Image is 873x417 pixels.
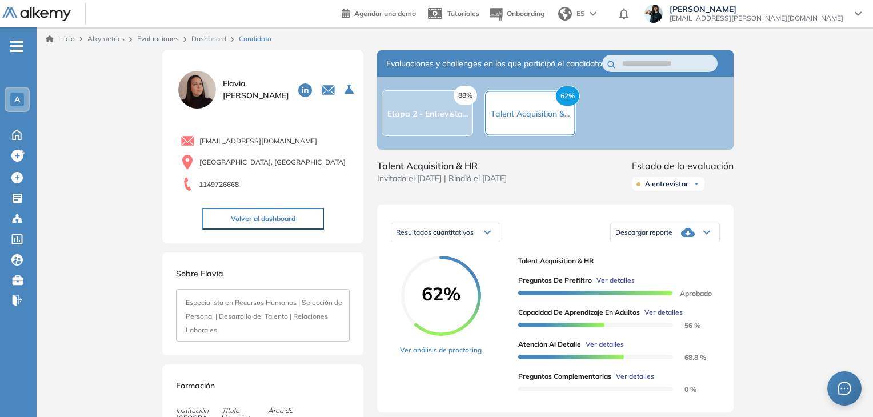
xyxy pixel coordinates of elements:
[396,228,474,236] span: Resultados cuantitativos
[507,9,544,18] span: Onboarding
[10,45,23,47] i: -
[176,268,223,279] span: Sobre Flavia
[137,34,179,43] a: Evaluaciones
[176,406,222,416] span: Institución
[670,14,843,23] span: [EMAIL_ADDRESS][PERSON_NAME][DOMAIN_NAME]
[671,385,696,394] span: 0 %
[518,256,711,266] span: Talent Acquisition & HR
[199,157,346,167] span: [GEOGRAPHIC_DATA], [GEOGRAPHIC_DATA]
[838,382,851,395] span: message
[518,371,611,382] span: Preguntas complementarias
[2,7,71,22] img: Logo
[590,11,596,16] img: arrow
[645,179,688,189] span: A entrevistar
[555,86,580,106] span: 62%
[671,353,706,362] span: 68.8 %
[340,79,361,100] button: Seleccione la evaluación activa
[671,321,700,330] span: 56 %
[342,6,416,19] a: Agendar una demo
[586,339,624,350] span: Ver detalles
[640,307,683,318] button: Ver detalles
[199,136,317,146] span: [EMAIL_ADDRESS][DOMAIN_NAME]
[222,406,267,416] span: Título
[400,345,482,355] a: Ver análisis de proctoring
[176,69,218,111] img: PROFILE_MENU_LOGO_USER
[377,173,507,185] span: Invitado el [DATE] | Rindió el [DATE]
[558,7,572,21] img: world
[615,228,672,237] span: Descargar reporte
[671,289,712,298] span: Aprobado
[644,307,683,318] span: Ver detalles
[46,34,75,44] a: Inicio
[202,208,324,230] button: Volver al dashboard
[186,298,342,334] span: Especialista en Recursos Humanos | Selección de Personal | Desarrollo del Talento | Relaciones La...
[223,78,289,102] span: Flavia [PERSON_NAME]
[518,307,640,318] span: Capacidad de Aprendizaje en Adultos
[518,275,592,286] span: Preguntas de Prefiltro
[14,95,20,104] span: A
[87,34,125,43] span: Alkymetrics
[176,380,215,391] span: Formación
[491,109,570,119] span: Talent Acquisition &...
[592,275,635,286] button: Ver detalles
[401,284,481,303] span: 62%
[354,9,416,18] span: Agendar una demo
[616,371,654,382] span: Ver detalles
[596,275,635,286] span: Ver detalles
[377,159,507,173] span: Talent Acquisition & HR
[576,9,585,19] span: ES
[386,58,602,70] span: Evaluaciones y challenges en los que participó el candidato
[670,5,843,14] span: [PERSON_NAME]
[632,159,734,173] span: Estado de la evaluación
[488,2,544,26] button: Onboarding
[191,34,226,43] a: Dashboard
[387,109,468,119] span: Etapa 2 - Entrevista...
[239,34,271,44] span: Candidato
[611,371,654,382] button: Ver detalles
[447,9,479,18] span: Tutoriales
[581,339,624,350] button: Ver detalles
[518,339,581,350] span: Atención al detalle
[199,179,239,190] span: 1149726668
[454,86,477,105] span: 88%
[693,181,700,187] img: Ícono de flecha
